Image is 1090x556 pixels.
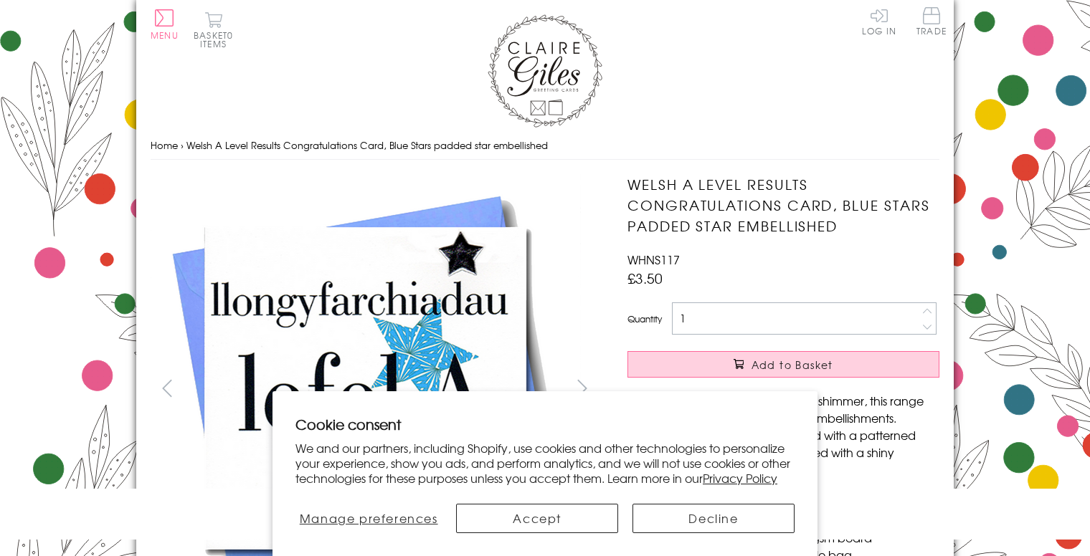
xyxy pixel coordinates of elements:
button: Add to Basket [627,351,939,378]
button: prev [151,372,183,404]
span: £3.50 [627,268,663,288]
span: Welsh A Level Results Congratulations Card, Blue Stars padded star embellished [186,138,548,152]
span: Menu [151,29,179,42]
h1: Welsh A Level Results Congratulations Card, Blue Stars padded star embellished [627,174,939,236]
span: Manage preferences [300,509,438,527]
button: Decline [632,504,795,533]
span: Add to Basket [752,358,833,372]
span: WHNS117 [627,251,680,268]
button: Basket0 items [194,11,233,48]
span: › [181,138,184,152]
button: Manage preferences [295,504,442,533]
button: Menu [151,9,179,39]
button: next [567,372,599,404]
span: Trade [916,7,947,35]
nav: breadcrumbs [151,131,939,160]
span: 0 items [200,29,233,50]
button: Accept [456,504,618,533]
a: Privacy Policy [703,469,777,486]
h2: Cookie consent [295,414,795,434]
p: We and our partners, including Shopify, use cookies and other technologies to personalize your ex... [295,441,795,485]
a: Home [151,138,178,152]
img: Claire Giles Greetings Cards [488,14,602,128]
a: Trade [916,7,947,38]
label: Quantity [627,312,662,325]
a: Log In [862,7,896,35]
